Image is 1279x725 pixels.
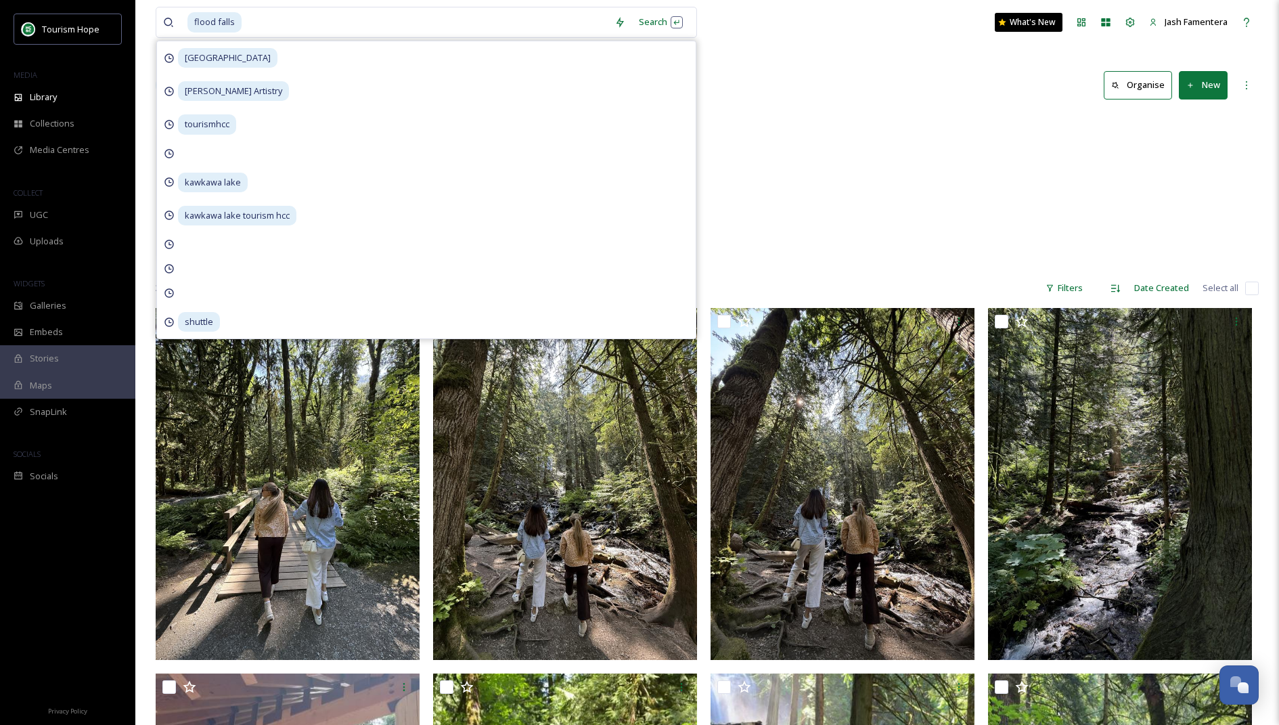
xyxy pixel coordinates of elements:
[30,91,57,104] span: Library
[14,278,45,288] span: WIDGETS
[632,9,690,35] div: Search
[30,405,67,418] span: SnapLink
[22,22,35,36] img: logo.png
[178,81,289,101] span: [PERSON_NAME] Artistry
[14,70,37,80] span: MEDIA
[1165,16,1228,28] span: Jash Famentera
[30,117,74,130] span: Collections
[178,48,277,68] span: [GEOGRAPHIC_DATA]
[30,235,64,248] span: Uploads
[30,379,52,392] span: Maps
[156,308,420,660] img: IMG_0014.JPG
[1104,71,1179,99] a: Organise
[1203,282,1238,294] span: Select all
[1104,71,1172,99] button: Organise
[178,173,248,192] span: kawkawa lake
[30,208,48,221] span: UGC
[1179,71,1228,99] button: New
[14,449,41,459] span: SOCIALS
[433,308,697,660] img: IMG_0020.JPG
[30,144,89,156] span: Media Centres
[48,707,87,716] span: Privacy Policy
[995,13,1062,32] a: What's New
[14,188,43,198] span: COLLECT
[178,206,296,225] span: kawkawa lake tourism hcc
[1127,275,1196,301] div: Date Created
[1039,275,1090,301] div: Filters
[178,312,220,332] span: shuttle
[178,114,236,134] span: tourismhcc
[30,470,58,483] span: Socials
[42,23,99,35] span: Tourism Hope
[30,326,63,338] span: Embeds
[711,308,974,660] img: IMG_0021.JPG
[30,299,66,312] span: Galleries
[187,12,242,32] span: flood falls
[30,352,59,365] span: Stories
[988,308,1252,660] img: IMG_0016.JPG
[48,702,87,718] a: Privacy Policy
[1219,665,1259,705] button: Open Chat
[1142,9,1234,35] a: Jash Famentera
[156,282,183,294] span: 31 file s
